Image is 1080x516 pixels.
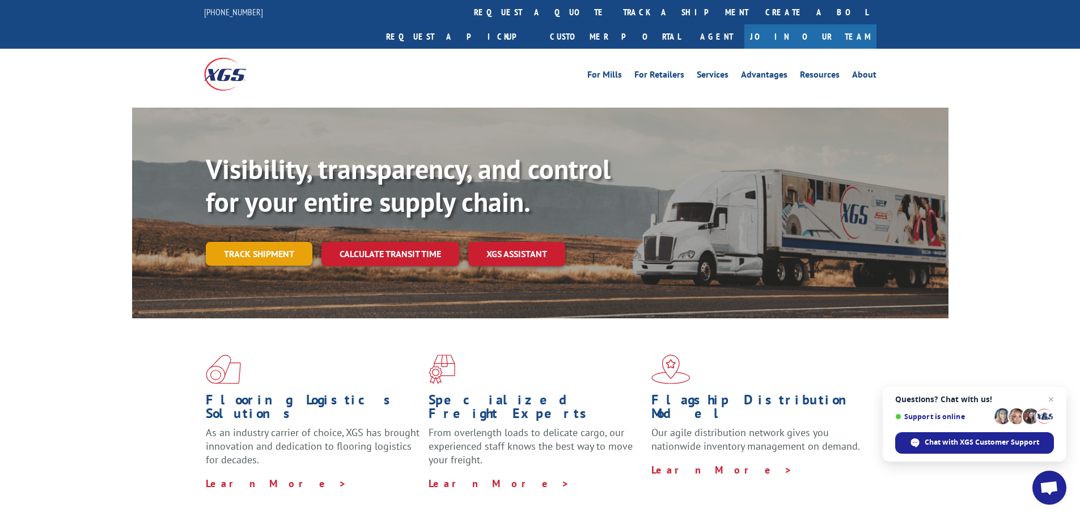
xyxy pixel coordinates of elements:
div: Open chat [1032,471,1066,505]
a: Join Our Team [744,24,876,49]
a: Calculate transit time [321,242,459,266]
b: Visibility, transparency, and control for your entire supply chain. [206,151,611,219]
div: Chat with XGS Customer Support [895,432,1054,454]
p: From overlength loads to delicate cargo, our experienced staff knows the best way to move your fr... [429,426,643,476]
img: xgs-icon-focused-on-flooring-red [429,355,455,384]
span: Our agile distribution network gives you nationwide inventory management on demand. [651,426,860,453]
img: xgs-icon-flagship-distribution-model-red [651,355,691,384]
a: For Retailers [634,70,684,83]
a: Services [697,70,729,83]
h1: Flagship Distribution Model [651,393,866,426]
span: As an industry carrier of choice, XGS has brought innovation and dedication to flooring logistics... [206,426,420,466]
a: Advantages [741,70,787,83]
a: Learn More > [429,477,570,490]
h1: Specialized Freight Experts [429,393,643,426]
a: Track shipment [206,242,312,266]
a: For Mills [587,70,622,83]
img: xgs-icon-total-supply-chain-intelligence-red [206,355,241,384]
a: Learn More > [651,463,793,476]
span: Chat with XGS Customer Support [925,437,1039,447]
a: Customer Portal [541,24,689,49]
span: Support is online [895,412,990,421]
a: Request a pickup [378,24,541,49]
a: About [852,70,876,83]
a: Agent [689,24,744,49]
a: XGS ASSISTANT [468,242,565,266]
span: Questions? Chat with us! [895,395,1054,404]
a: Learn More > [206,477,347,490]
h1: Flooring Logistics Solutions [206,393,420,426]
span: Close chat [1044,393,1058,406]
a: [PHONE_NUMBER] [204,6,263,18]
a: Resources [800,70,840,83]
